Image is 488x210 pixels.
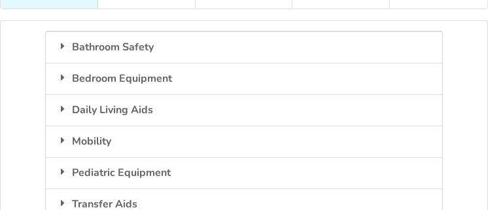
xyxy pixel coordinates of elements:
div: Bedroom Equipment [46,63,442,94]
div: Bathroom Safety [46,31,442,63]
div: Pediatric Equipment [46,157,442,188]
div: Daily Living Aids [46,94,442,126]
div: Mobility [46,126,442,157]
